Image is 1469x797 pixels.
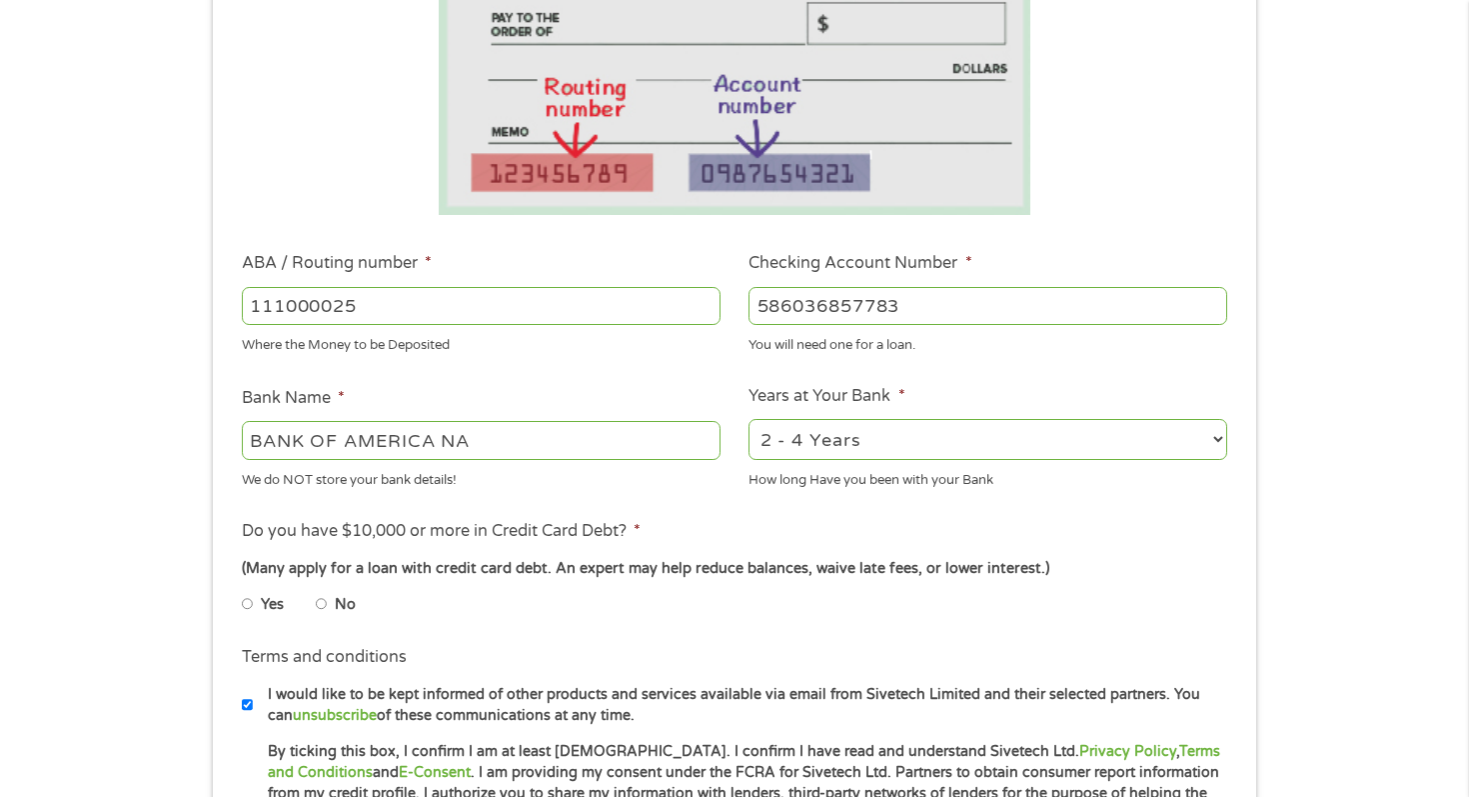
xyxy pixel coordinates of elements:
[242,463,721,490] div: We do NOT store your bank details!
[1079,743,1176,760] a: Privacy Policy
[748,287,1227,325] input: 345634636
[261,594,284,616] label: Yes
[253,684,1233,727] label: I would like to be kept informed of other products and services available via email from Sivetech...
[748,253,971,274] label: Checking Account Number
[268,743,1220,781] a: Terms and Conditions
[335,594,356,616] label: No
[242,388,345,409] label: Bank Name
[242,558,1227,580] div: (Many apply for a loan with credit card debt. An expert may help reduce balances, waive late fees...
[399,764,471,781] a: E-Consent
[748,463,1227,490] div: How long Have you been with your Bank
[748,386,904,407] label: Years at Your Bank
[242,329,721,356] div: Where the Money to be Deposited
[242,647,407,668] label: Terms and conditions
[293,707,377,724] a: unsubscribe
[748,329,1227,356] div: You will need one for a loan.
[242,253,432,274] label: ABA / Routing number
[242,287,721,325] input: 263177916
[242,521,641,542] label: Do you have $10,000 or more in Credit Card Debt?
